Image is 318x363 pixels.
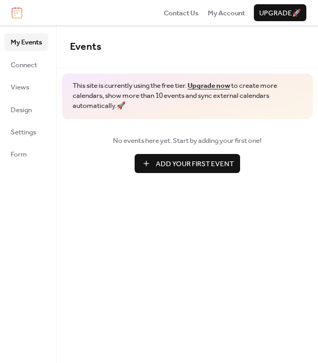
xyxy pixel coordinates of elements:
span: Add Your First Event [156,159,234,169]
img: logo [12,7,22,19]
span: Views [11,82,29,93]
button: Upgrade🚀 [254,4,306,21]
a: Contact Us [164,7,199,18]
span: Upgrade 🚀 [259,8,301,19]
a: Add Your First Event [70,154,305,173]
a: Settings [4,123,48,140]
span: My Events [11,37,42,48]
button: Add Your First Event [135,154,240,173]
span: Form [11,149,27,160]
span: Settings [11,127,36,138]
a: My Account [208,7,245,18]
a: Connect [4,56,48,73]
a: Design [4,101,48,118]
span: Design [11,105,32,115]
span: Contact Us [164,8,199,19]
span: My Account [208,8,245,19]
span: Connect [11,60,37,70]
span: This site is currently using the free tier. to create more calendars, show more than 10 events an... [73,81,302,111]
span: No events here yet. Start by adding your first one! [70,135,305,146]
a: My Events [4,33,48,50]
span: Events [70,37,101,57]
a: Views [4,78,48,95]
a: Upgrade now [188,79,230,93]
a: Form [4,146,48,162]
